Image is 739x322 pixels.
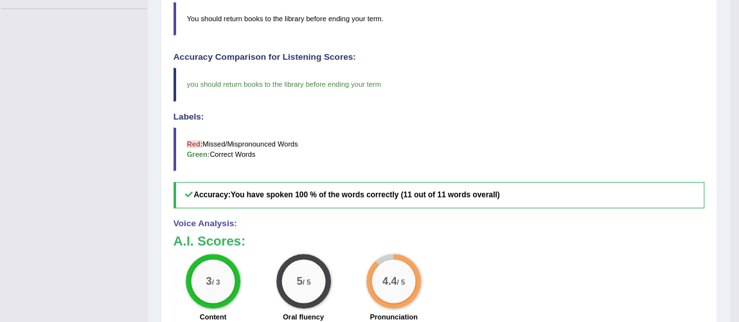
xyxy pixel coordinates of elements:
h4: Labels: [174,112,705,122]
big: 4.4 [382,276,397,287]
h4: Accuracy Comparison for Listening Scores: [174,53,705,62]
blockquote: Missed/Mispronounced Words Correct Words [174,127,705,171]
span: you should return books to the library before ending your term [187,80,381,88]
small: / 3 [212,278,220,287]
b: Green: [187,150,210,158]
b: You have spoken 100 % of the words correctly (11 out of 11 words overall) [231,190,500,199]
blockquote: You should return books to the library before ending your term. [174,2,705,35]
label: Oral fluency [283,312,324,322]
big: 5 [296,276,302,287]
label: Pronunciation [370,312,418,322]
h4: Voice Analysis: [174,219,705,229]
b: Red: [187,140,203,148]
b: A.I. Scores: [174,234,245,248]
big: 3 [206,276,212,287]
label: Content [200,312,227,322]
small: / 5 [302,278,310,287]
h5: Accuracy: [174,182,705,208]
small: / 5 [397,278,405,287]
